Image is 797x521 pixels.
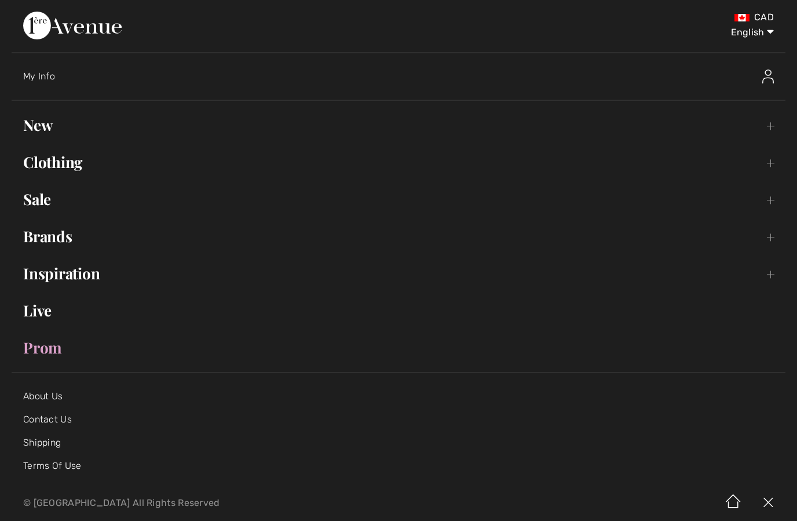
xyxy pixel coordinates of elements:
a: Clothing [12,150,785,175]
a: My InfoMy Info [23,58,785,95]
a: Shipping [23,437,61,448]
a: New [12,112,785,138]
a: Prom [12,335,785,360]
a: Terms Of Use [23,460,82,471]
a: About Us [23,391,63,402]
a: Live [12,298,785,323]
a: Inspiration [12,261,785,286]
img: X [751,485,785,521]
img: My Info [762,70,774,83]
div: CAD [468,12,774,23]
a: Brands [12,224,785,249]
a: Privacy Policy [23,483,86,494]
span: My Info [23,71,55,82]
a: Sale [12,187,785,212]
a: Contact Us [23,414,72,425]
p: © [GEOGRAPHIC_DATA] All Rights Reserved [23,499,468,507]
img: 1ère Avenue [23,12,122,39]
img: Home [716,485,751,521]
